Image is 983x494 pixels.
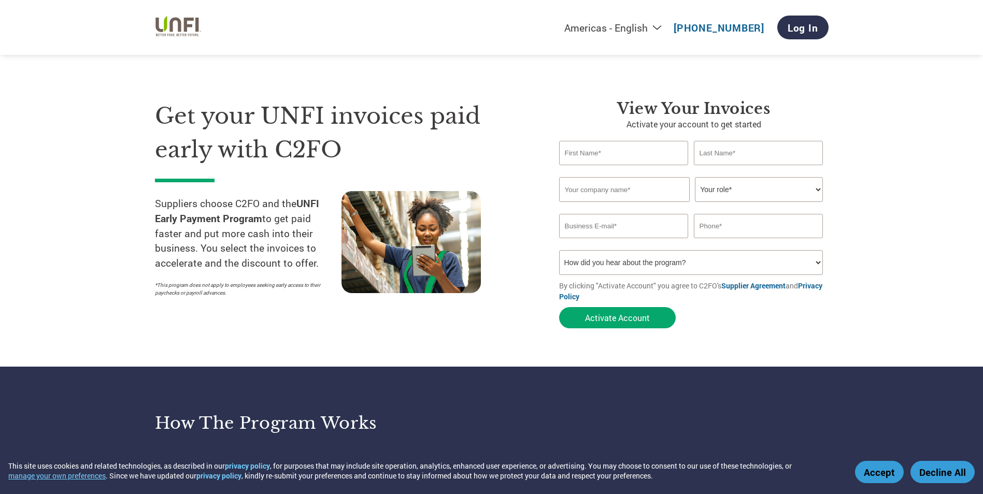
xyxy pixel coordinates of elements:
[721,281,786,290] a: Supplier Agreement
[910,461,975,483] button: Decline All
[694,141,823,165] input: Last Name*
[341,191,481,293] img: supply chain worker
[559,118,829,130] p: Activate your account to get started
[155,99,528,166] h1: Get your UNFI invoices paid early with C2FO
[559,307,676,328] button: Activate Account
[155,196,341,271] p: Suppliers choose C2FO and the to get paid faster and put more cash into their business. You selec...
[559,280,829,302] p: By clicking "Activate Account" you agree to C2FO's and
[694,214,823,238] input: Phone*
[694,239,823,246] div: Inavlid Phone Number
[777,16,829,39] a: Log In
[225,461,270,471] a: privacy policy
[559,166,689,173] div: Invalid first name or first name is too long
[155,197,319,225] strong: UNFI Early Payment Program
[559,141,689,165] input: First Name*
[559,239,689,246] div: Inavlid Email Address
[559,214,689,238] input: Invalid Email format
[8,471,106,481] button: manage your own preferences
[8,461,840,481] div: This site uses cookies and related technologies, as described in our , for purposes that may incl...
[196,471,241,481] a: privacy policy
[674,21,764,34] a: [PHONE_NUMBER]
[559,177,690,202] input: Your company name*
[855,461,904,483] button: Accept
[559,281,822,301] a: Privacy Policy
[559,203,823,210] div: Invalid company name or company name is too long
[695,177,823,202] select: Title/Role
[694,166,823,173] div: Invalid last name or last name is too long
[155,13,202,42] img: UNFI
[559,99,829,118] h3: View Your Invoices
[155,413,479,433] h3: How the program works
[155,281,331,297] p: *This program does not apply to employees seeking early access to their paychecks or payroll adva...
